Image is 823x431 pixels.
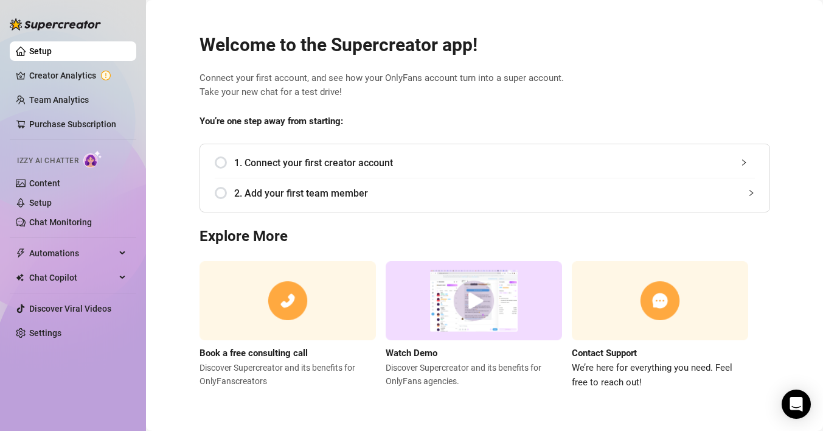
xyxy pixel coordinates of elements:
[200,71,770,100] span: Connect your first account, and see how your OnlyFans account turn into a super account. Take you...
[29,198,52,208] a: Setup
[200,116,343,127] strong: You’re one step away from starting:
[10,18,101,30] img: logo-BBDzfeDw.svg
[572,261,748,341] img: contact support
[29,304,111,314] a: Discover Viral Videos
[29,119,116,129] a: Purchase Subscription
[386,261,562,341] img: supercreator demo
[29,95,89,105] a: Team Analytics
[386,348,437,359] strong: Watch Demo
[83,150,102,168] img: AI Chatter
[29,178,60,188] a: Content
[200,261,376,390] a: Book a free consulting callDiscover Supercreator and its benefits for OnlyFanscreators
[16,273,24,282] img: Chat Copilot
[200,361,376,388] span: Discover Supercreator and its benefits for OnlyFans creators
[386,261,562,390] a: Watch DemoDiscover Supercreator and its benefits for OnlyFans agencies.
[740,159,748,166] span: collapsed
[748,189,755,197] span: collapsed
[572,348,637,359] strong: Contact Support
[29,66,127,85] a: Creator Analytics exclamation-circle
[200,348,308,359] strong: Book a free consulting call
[200,33,770,57] h2: Welcome to the Supercreator app!
[572,361,748,390] span: We’re here for everything you need. Feel free to reach out!
[215,148,755,178] div: 1. Connect your first creator account
[29,328,61,338] a: Settings
[29,217,92,227] a: Chat Monitoring
[29,244,116,263] span: Automations
[29,268,116,287] span: Chat Copilot
[234,186,755,201] span: 2. Add your first team member
[200,261,376,341] img: consulting call
[29,46,52,56] a: Setup
[16,248,26,258] span: thunderbolt
[234,155,755,170] span: 1. Connect your first creator account
[17,155,78,167] span: Izzy AI Chatter
[215,178,755,208] div: 2. Add your first team member
[782,390,811,419] div: Open Intercom Messenger
[386,361,562,388] span: Discover Supercreator and its benefits for OnlyFans agencies.
[200,227,770,247] h3: Explore More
